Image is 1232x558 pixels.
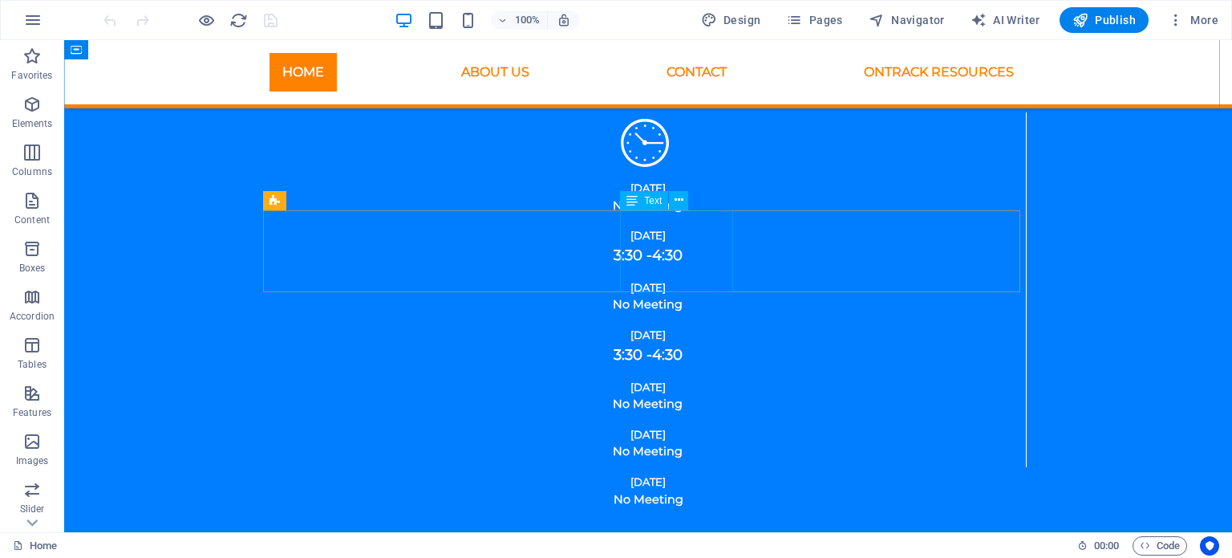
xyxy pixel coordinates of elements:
h6: Session time [1077,536,1120,556]
button: Design [695,7,768,33]
span: Pages [786,12,842,28]
span: Text [644,196,662,206]
a: Click to cancel selection. Double-click to open Pages [13,536,57,556]
button: More [1161,7,1225,33]
i: Reload page [229,11,248,30]
button: Code [1133,536,1187,556]
span: Code [1140,536,1180,556]
p: Favorites [11,69,52,82]
span: Design [701,12,761,28]
i: On resize automatically adjust zoom level to fit chosen device. [557,13,571,27]
span: 00 00 [1094,536,1119,556]
button: Usercentrics [1200,536,1219,556]
button: Click here to leave preview mode and continue editing [197,10,216,30]
button: Publish [1060,7,1149,33]
p: Slider [20,503,45,515]
button: AI Writer [964,7,1047,33]
p: Accordion [10,310,55,323]
p: Images [16,454,49,467]
button: reload [229,10,248,30]
span: AI Writer [971,12,1040,28]
p: Columns [12,165,52,178]
span: : [1105,540,1108,552]
button: Navigator [862,7,951,33]
span: More [1168,12,1218,28]
h6: 100% [515,10,541,30]
p: Tables [18,358,47,371]
div: Design (Ctrl+Alt+Y) [695,7,768,33]
p: Boxes [19,262,46,275]
p: Features [13,406,51,419]
span: Navigator [869,12,945,28]
button: 100% [491,10,548,30]
span: Publish [1072,12,1136,28]
p: Content [14,214,50,226]
p: Elements [12,117,53,130]
button: Pages [780,7,849,33]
